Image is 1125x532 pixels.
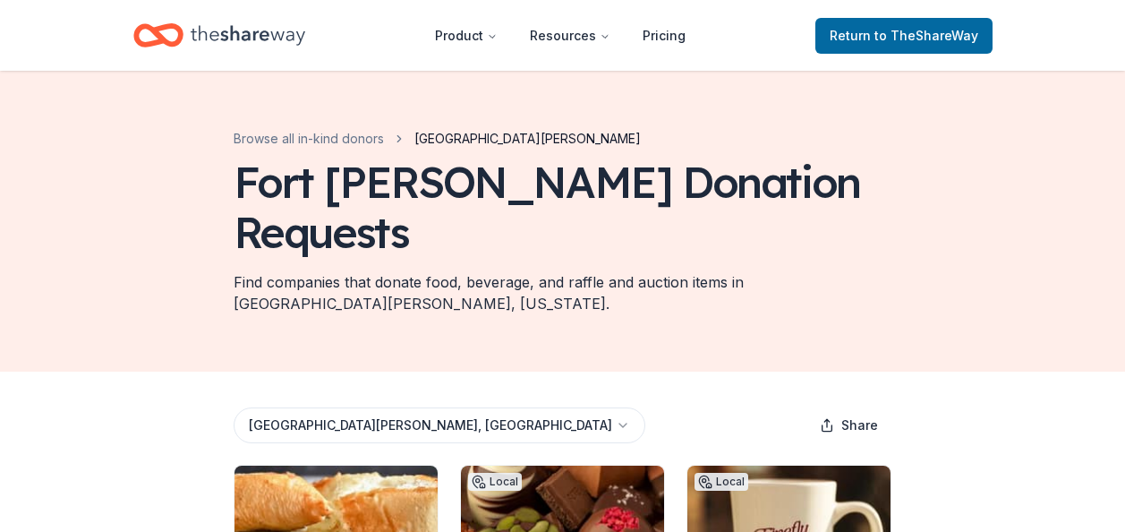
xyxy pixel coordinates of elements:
[234,128,641,150] nav: breadcrumb
[628,18,700,54] a: Pricing
[874,28,978,43] span: to TheShareWay
[815,18,993,54] a: Returnto TheShareWay
[421,18,512,54] button: Product
[234,157,892,257] div: Fort [PERSON_NAME] Donation Requests
[468,473,522,491] div: Local
[234,271,892,314] div: Find companies that donate food, beverage, and raffle and auction items in [GEOGRAPHIC_DATA][PERS...
[841,415,878,436] span: Share
[421,14,700,56] nav: Main
[234,128,384,150] a: Browse all in-kind donors
[133,14,305,56] a: Home
[414,128,641,150] span: [GEOGRAPHIC_DATA][PERSON_NAME]
[830,25,978,47] span: Return
[695,473,748,491] div: Local
[516,18,625,54] button: Resources
[805,408,892,443] button: Share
